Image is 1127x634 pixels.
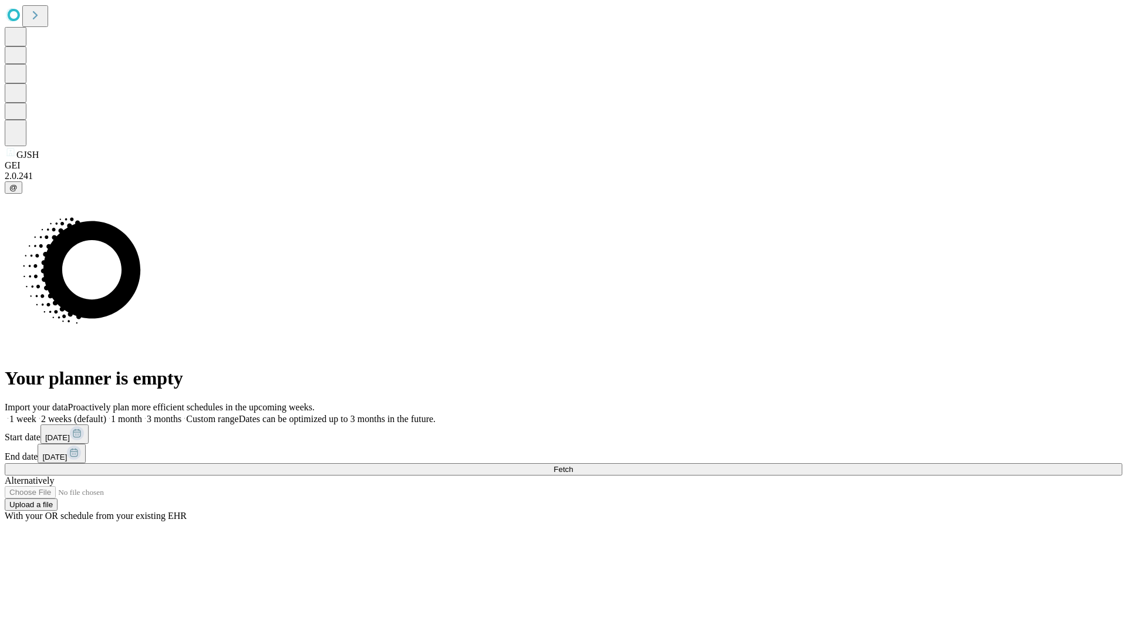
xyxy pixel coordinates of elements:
span: 1 month [111,414,142,424]
div: 2.0.241 [5,171,1122,181]
span: 2 weeks (default) [41,414,106,424]
button: @ [5,181,22,194]
span: With your OR schedule from your existing EHR [5,511,187,521]
button: Upload a file [5,498,58,511]
div: GEI [5,160,1122,171]
span: Custom range [186,414,238,424]
span: 1 week [9,414,36,424]
div: Start date [5,424,1122,444]
span: [DATE] [45,433,70,442]
span: Import your data [5,402,68,412]
span: GJSH [16,150,39,160]
span: Alternatively [5,475,54,485]
button: Fetch [5,463,1122,475]
span: 3 months [147,414,181,424]
span: Fetch [554,465,573,474]
button: [DATE] [41,424,89,444]
h1: Your planner is empty [5,367,1122,389]
span: Proactively plan more efficient schedules in the upcoming weeks. [68,402,315,412]
div: End date [5,444,1122,463]
span: [DATE] [42,453,67,461]
span: @ [9,183,18,192]
button: [DATE] [38,444,86,463]
span: Dates can be optimized up to 3 months in the future. [239,414,436,424]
